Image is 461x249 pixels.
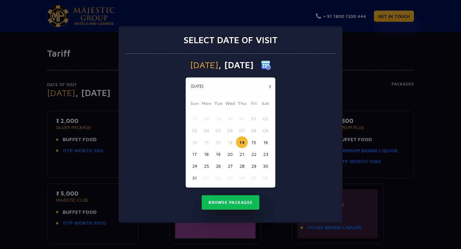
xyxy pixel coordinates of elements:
span: Mon [200,100,212,109]
button: 03 [189,124,200,136]
button: 07 [236,124,248,136]
button: 10 [189,136,200,148]
button: 04 [200,124,212,136]
span: Wed [224,100,236,109]
button: 05 [212,124,224,136]
img: calender icon [261,60,271,70]
button: 27 [189,113,200,124]
button: 19 [212,148,224,160]
button: 13 [224,136,236,148]
button: [DATE] [187,82,207,91]
span: Fri [248,100,260,109]
button: 04 [236,172,248,184]
button: 20 [224,148,236,160]
button: 30 [224,113,236,124]
button: 14 [236,136,248,148]
button: 11 [200,136,212,148]
button: 21 [236,148,248,160]
button: 23 [260,148,271,160]
button: 08 [248,124,260,136]
button: 06 [224,124,236,136]
button: Browse Packages [202,195,259,210]
span: , [DATE] [218,60,254,69]
span: [DATE] [190,60,218,69]
span: Tue [212,100,224,109]
button: 02 [260,113,271,124]
button: 22 [248,148,260,160]
button: 15 [248,136,260,148]
button: 06 [260,172,271,184]
button: 30 [260,160,271,172]
button: 03 [224,172,236,184]
button: 05 [248,172,260,184]
button: 26 [212,160,224,172]
button: 24 [189,160,200,172]
button: 29 [212,113,224,124]
button: 27 [224,160,236,172]
button: 18 [200,148,212,160]
button: 25 [200,160,212,172]
span: Sat [260,100,271,109]
button: 31 [189,172,200,184]
button: 17 [189,148,200,160]
button: 02 [212,172,224,184]
span: Thu [236,100,248,109]
span: Sun [189,100,200,109]
button: 01 [200,172,212,184]
button: 16 [260,136,271,148]
button: 28 [200,113,212,124]
h3: Select date of visit [183,35,278,45]
button: 29 [248,160,260,172]
button: 09 [260,124,271,136]
button: 28 [236,160,248,172]
button: 01 [248,113,260,124]
button: 12 [212,136,224,148]
button: 31 [236,113,248,124]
